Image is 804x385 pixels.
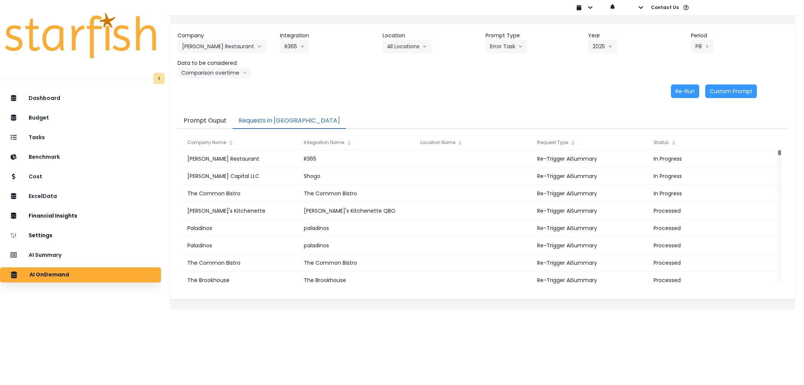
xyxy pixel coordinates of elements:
svg: sort [457,140,463,146]
div: In Progress [650,185,766,202]
div: [PERSON_NAME] Restaurant [184,150,300,167]
svg: sort [570,140,576,146]
p: ExcelData [29,193,57,199]
p: Cost [29,173,42,180]
header: Location [383,32,479,40]
button: Requests in [GEOGRAPHIC_DATA] [233,113,346,129]
button: Prompt Ouput [178,113,233,129]
div: In Progress [650,167,766,185]
header: Period [691,32,787,40]
p: AI Summary [29,252,61,258]
svg: sort [228,140,234,146]
button: [PERSON_NAME] Restaurantarrow down line [178,40,266,53]
svg: arrow down line [300,43,305,50]
p: Budget [29,115,49,121]
button: Error Taskarrow down line [485,40,527,53]
div: Company Name [184,135,300,150]
button: P8arrow left line [691,40,714,53]
button: R365arrow down line [280,40,309,53]
div: Processed [650,237,766,254]
header: Company [178,32,274,40]
div: Request Type [533,135,649,150]
p: AI OnDemand [29,271,69,278]
svg: arrow down line [518,43,523,50]
div: [PERSON_NAME]'s Kitchenette QBO [300,202,416,219]
div: The Common Bistro [184,254,300,271]
div: The Common Bistro [300,185,416,202]
header: Prompt Type [485,32,582,40]
p: Tasks [29,134,45,141]
button: All Locationsarrow down line [383,40,432,53]
svg: sort [346,140,352,146]
header: Data to be considered. [178,59,274,67]
div: In Progress [650,150,766,167]
header: Integration [280,32,377,40]
div: Re-Trigger AiSummary [533,254,649,271]
div: Re-Trigger AiSummary [533,237,649,254]
div: paladinos [300,219,416,237]
div: Processed [650,219,766,237]
svg: arrow down line [257,43,262,50]
div: paladinos [300,237,416,254]
div: R365 [300,150,416,167]
div: Re-Trigger AiSummary [533,150,649,167]
div: Re-Trigger AiSummary [533,271,649,289]
div: Processed [650,254,766,271]
svg: sort [671,140,677,146]
div: The Common Bistro [300,254,416,271]
p: Dashboard [29,95,60,101]
div: Re-Trigger AiSummary [533,202,649,219]
div: Processed [650,202,766,219]
svg: arrow down line [243,69,247,77]
button: Comparison overtimearrow down line [178,67,251,78]
div: Paladinos [184,237,300,254]
div: Shogo [300,167,416,185]
div: Integration Name [300,135,416,150]
div: [PERSON_NAME] Capital LLC [184,167,300,185]
div: Processed [650,271,766,289]
div: Location Name [417,135,533,150]
div: Re-Trigger AiSummary [533,219,649,237]
svg: arrow down line [423,43,427,50]
svg: arrow down line [608,43,613,50]
button: 2025arrow down line [588,40,617,53]
div: The Brookhouse [300,271,416,289]
button: Re-Run [671,84,699,98]
div: Paladinos [184,219,300,237]
div: [PERSON_NAME]'s Kitchenette [184,202,300,219]
div: The Common Bistro [184,185,300,202]
div: The Brookhouse [184,271,300,289]
button: Custom Prompt [705,84,757,98]
svg: arrow left line [705,43,709,50]
p: Benchmark [29,154,60,160]
header: Year [588,32,685,40]
div: Status [650,135,766,150]
div: Re-Trigger AiSummary [533,167,649,185]
div: Re-Trigger AiSummary [533,185,649,202]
